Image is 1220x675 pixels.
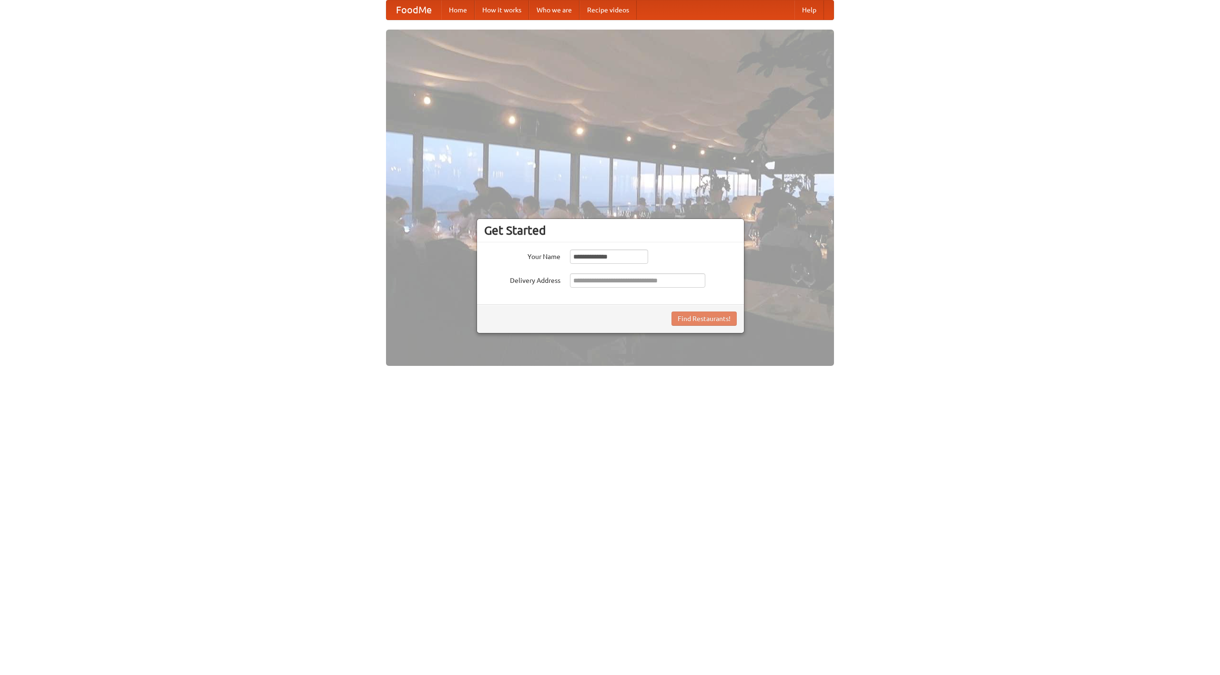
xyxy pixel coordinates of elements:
a: FoodMe [386,0,441,20]
a: Who we are [529,0,579,20]
label: Delivery Address [484,273,560,285]
a: Home [441,0,475,20]
a: How it works [475,0,529,20]
h3: Get Started [484,223,737,238]
label: Your Name [484,249,560,261]
button: Find Restaurants! [671,312,737,326]
a: Recipe videos [579,0,637,20]
a: Help [794,0,824,20]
